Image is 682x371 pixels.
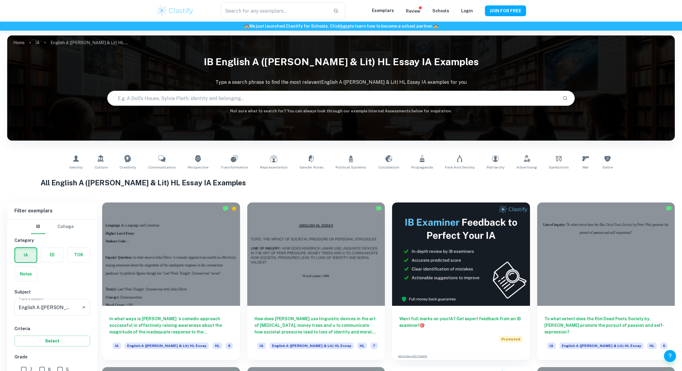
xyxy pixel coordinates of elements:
span: Promoted [499,336,523,342]
img: Clastify logo [156,5,194,17]
input: Search for any exemplars... [221,2,328,19]
label: Type a subject [19,296,44,301]
img: Marked [223,205,229,211]
a: Home [13,38,25,47]
span: Symbolism [549,165,569,170]
span: Advertising [516,165,537,170]
p: English A ([PERSON_NAME] & Lit) HL Essay [50,39,129,46]
span: IA [257,342,266,349]
span: Colonialism [378,165,399,170]
span: Perspective [188,165,209,170]
a: How does [PERSON_NAME] use linguistic devices in the art of [MEDICAL_DATA], money trees and u to ... [247,202,385,360]
h6: We just launched Clastify for Schools. Click to learn how to become a school partner. [1,23,681,29]
h1: IB English A ([PERSON_NAME] & Lit) HL Essay IA examples [7,52,675,71]
h6: Want full marks on your IA ? Get expert feedback from an IB examiner! [399,315,523,329]
button: EE [41,248,63,262]
a: To what extent does the film Dead Poets Society by [PERSON_NAME] promote the pursuit of passion a... [537,202,675,360]
span: Political Systems [336,165,366,170]
h6: To what extent does the film Dead Poets Society by [PERSON_NAME] promote the pursuit of passion a... [544,315,668,335]
span: Representation [260,165,288,170]
span: HL [647,342,657,349]
img: Marked [376,205,382,211]
a: Login [461,8,473,13]
p: Review [406,8,420,14]
span: 6 [660,342,668,349]
span: 🏫 [244,24,249,29]
span: HL [357,342,367,349]
span: Propaganda [411,165,433,170]
button: Search [560,93,570,103]
button: College [57,220,74,234]
button: JOIN FOR FREE [485,5,526,16]
div: Filter type choice [31,220,74,234]
h6: How does [PERSON_NAME] use linguistic devices in the art of [MEDICAL_DATA], money trees and u to ... [254,315,378,335]
span: War [582,165,589,170]
p: Exemplars [372,7,394,14]
a: here [340,24,350,29]
span: Fate and Destiny [445,165,475,170]
p: Type a search phrase to find the most relevant English A ([PERSON_NAME] & Lit) HL Essay IA exampl... [7,79,675,86]
span: IA [547,342,556,349]
a: Want full marks on yourIA? Get expert feedback from an IB examiner!PromotedAdvertise with Clastify [392,202,530,360]
button: IA [15,248,37,262]
span: 6 [226,342,233,349]
a: Schools [432,8,449,13]
button: Help and Feedback [664,350,676,362]
button: IB [31,220,45,234]
h6: Category [14,237,90,244]
button: Open [80,303,88,312]
a: Advertise with Clastify [398,354,427,358]
h6: Filter exemplars [7,202,97,219]
span: 🎯 [419,323,425,328]
span: IA [112,342,121,349]
h6: Criteria [14,325,90,332]
a: IA [35,38,40,47]
button: TOK [68,248,90,262]
h6: Subject [14,289,90,295]
h6: Not sure what to search for? You can always look through our example Internal Assessments below f... [7,108,675,114]
img: Marked [666,205,672,211]
span: Communication [148,165,176,170]
span: Creativity [120,165,136,170]
span: English A ([PERSON_NAME] & Lit) HL Essay [269,342,354,349]
span: Patriarchy [487,165,504,170]
span: HL [212,342,222,349]
div: Premium [231,205,237,211]
span: English A ([PERSON_NAME] & Lit) HL Essay [559,342,644,349]
span: Satire [602,165,613,170]
span: Transformation [221,165,248,170]
span: Culture [95,165,108,170]
h1: All English A ([PERSON_NAME] & Lit) HL Essay IA Examples [41,177,641,188]
span: English A ([PERSON_NAME] & Lit) HL Essay [125,342,209,349]
span: Identity [69,165,83,170]
img: Thumbnail [392,202,530,306]
span: 7 [370,342,378,349]
button: Notes [15,267,37,281]
span: 🏫 [433,24,438,29]
button: Select [14,336,90,346]
span: Gender Roles [300,165,324,170]
input: E.g. A Doll's House, Sylvia Plath, identity and belonging... [108,90,557,107]
h6: In what ways is [PERSON_NAME] ‘s comedic approach successful in effectively raising awareness abo... [109,315,233,335]
h6: Grade [14,354,90,360]
a: In what ways is [PERSON_NAME] ‘s comedic approach successful in effectively raising awareness abo... [102,202,240,360]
